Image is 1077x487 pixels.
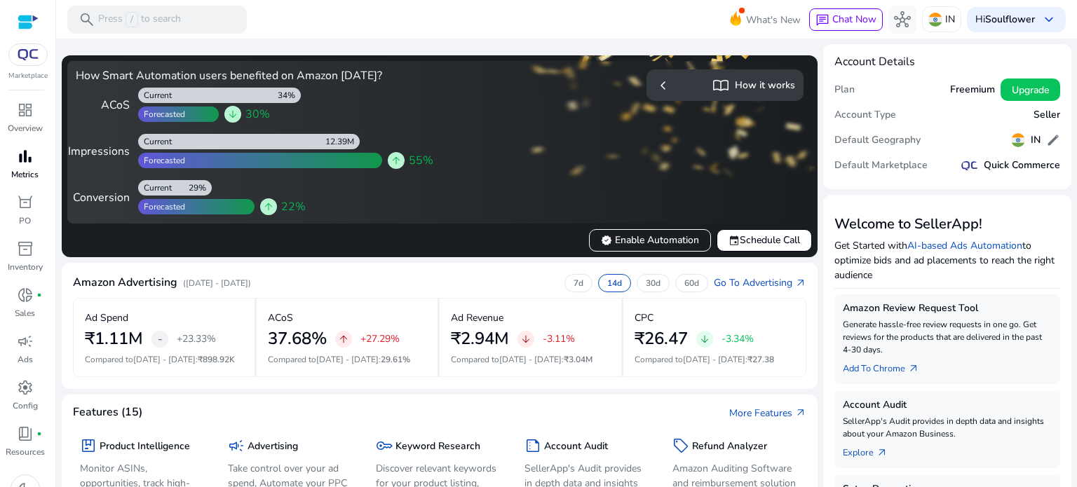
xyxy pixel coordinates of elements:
[19,214,31,227] p: PO
[843,399,1052,411] h5: Account Audit
[975,15,1035,25] p: Hi
[1031,135,1041,146] h5: IN
[729,235,740,246] span: event
[36,292,42,298] span: fiber_manual_record
[1001,78,1060,101] button: Upgrade
[138,109,185,120] div: Forecasted
[15,49,41,60] img: QC-logo.svg
[499,354,562,365] span: [DATE] - [DATE]
[729,406,806,420] a: More Featuresarrow_outward
[735,80,795,92] h5: How it works
[655,77,672,94] span: chevron_left
[8,71,48,81] p: Marketplace
[73,406,142,419] h4: Features (15)
[1011,133,1025,147] img: in.svg
[961,161,978,170] img: QC-logo.svg
[843,318,1052,356] p: Generate hassle-free review requests in one go. Get reviews for the products that are delivered i...
[158,331,163,348] span: -
[843,303,1052,315] h5: Amazon Review Request Tool
[451,353,610,366] p: Compared to :
[1046,133,1060,147] span: edit
[672,437,689,454] span: sell
[809,8,883,31] button: chatChat Now
[17,194,34,211] span: orders
[409,152,433,169] span: 55%
[17,379,34,396] span: settings
[928,13,942,27] img: in.svg
[945,7,955,32] p: IN
[984,160,1060,172] h5: Quick Commerce
[564,354,592,365] span: ₹3.04M
[85,329,143,349] h2: ₹1.11M
[843,440,899,460] a: Explorearrow_outward
[17,333,34,350] span: campaign
[268,353,427,366] p: Compared to :
[278,90,301,101] div: 34%
[607,277,622,289] p: 14d
[248,441,298,453] h5: Advertising
[907,239,1022,252] a: AI-based Ads Automation
[85,353,243,366] p: Compared to :
[17,287,34,303] span: donut_small
[338,334,349,345] span: arrow_upward
[177,334,216,344] p: +23.33%
[1012,83,1049,97] span: Upgrade
[834,84,855,96] h5: Plan
[138,182,172,193] div: Current
[544,441,608,453] h5: Account Audit
[18,353,33,366] p: Ads
[712,77,729,94] span: import_contacts
[834,160,928,172] h5: Default Marketplace
[843,356,930,376] a: Add To Chrome
[635,353,795,366] p: Compared to :
[746,8,801,32] span: What's New
[6,446,45,458] p: Resources
[17,102,34,118] span: dashboard
[589,229,711,252] button: verifiedEnable Automation
[228,437,245,454] span: campaign
[795,407,806,418] span: arrow_outward
[381,354,410,365] span: 29.61%
[268,329,327,349] h2: 37.68%
[834,135,921,146] h5: Default Geography
[36,431,42,437] span: fiber_manual_record
[832,13,876,26] span: Chat Now
[325,136,360,147] div: 12.39M
[722,334,754,344] p: -3.34%
[543,334,575,344] p: -3.11%
[834,109,896,121] h5: Account Type
[376,437,393,454] span: key
[227,109,238,120] span: arrow_downward
[268,310,293,325] p: ACoS
[263,201,274,212] span: arrow_upward
[183,277,251,289] p: ([DATE] - [DATE])
[360,334,400,344] p: +27.29%
[601,233,699,247] span: Enable Automation
[714,275,806,290] a: Go To Advertisingarrow_outward
[524,437,541,454] span: summarize
[85,310,128,325] p: Ad Spend
[683,354,745,365] span: [DATE] - [DATE]
[76,143,130,160] div: Impressions
[73,276,177,289] h4: Amazon Advertising
[795,277,806,289] span: arrow_outward
[138,90,172,101] div: Current
[747,354,774,365] span: ₹27.38
[138,201,185,212] div: Forecasted
[79,11,95,28] span: search
[985,13,1035,26] b: Soulflower
[520,334,531,345] span: arrow_downward
[133,354,196,365] span: [DATE] - [DATE]
[391,155,402,166] span: arrow_upward
[635,329,688,349] h2: ₹26.47
[8,261,43,273] p: Inventory
[198,354,235,365] span: ₹898.92K
[316,354,379,365] span: [DATE] - [DATE]
[76,69,434,83] h4: How Smart Automation users benefited on Amazon [DATE]?
[729,233,800,247] span: Schedule Call
[635,310,653,325] p: CPC
[17,148,34,165] span: bar_chart
[17,425,34,442] span: book_4
[646,277,661,289] p: 30d
[1041,11,1057,28] span: keyboard_arrow_down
